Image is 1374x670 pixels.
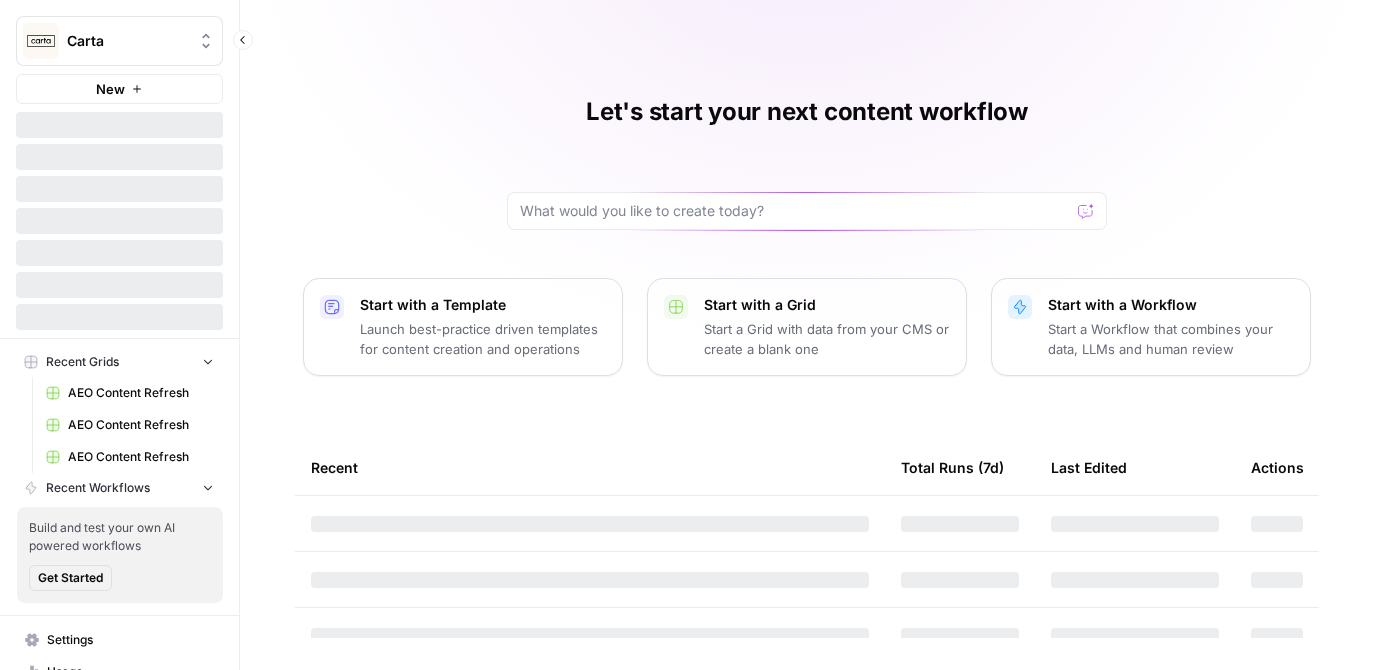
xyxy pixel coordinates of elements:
div: Last Edited [1051,440,1127,495]
a: AEO Content Refresh [37,409,223,441]
span: Build and test your own AI powered workflows [29,519,211,555]
span: Settings [47,631,214,649]
span: New [96,79,125,99]
input: What would you like to create today? [520,201,1070,221]
span: AEO Content Refresh [68,448,214,466]
p: Start a Grid with data from your CMS or create a blank one [704,319,950,359]
p: Start a Workflow that combines your data, LLMs and human review [1048,319,1294,359]
button: Start with a WorkflowStart a Workflow that combines your data, LLMs and human review [991,278,1311,376]
button: Recent Grids [16,347,223,377]
p: Launch best-practice driven templates for content creation and operations [360,319,606,359]
button: Start with a GridStart a Grid with data from your CMS or create a blank one [647,278,967,376]
span: AEO Content Refresh [68,384,214,402]
p: Start with a Workflow [1048,295,1294,315]
div: Recent [311,440,869,495]
p: Start with a Template [360,295,606,315]
img: Carta Logo [23,23,59,59]
button: New [16,74,223,104]
button: Workspace: Carta [16,16,223,66]
a: AEO Content Refresh [37,377,223,409]
span: AEO Content Refresh [68,416,214,434]
div: Total Runs (7d) [901,440,1004,495]
p: Start with a Grid [704,295,950,315]
a: Settings [16,624,223,656]
button: Start with a TemplateLaunch best-practice driven templates for content creation and operations [303,278,623,376]
a: AEO Content Refresh [37,441,223,473]
span: Carta [67,31,188,51]
button: Get Started [29,565,112,591]
span: Recent Grids [46,353,119,371]
span: Recent Workflows [46,479,150,497]
div: Actions [1251,440,1304,495]
button: Recent Workflows [16,473,223,503]
span: Get Started [38,569,103,587]
h1: Let's start your next content workflow [586,96,1028,128]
